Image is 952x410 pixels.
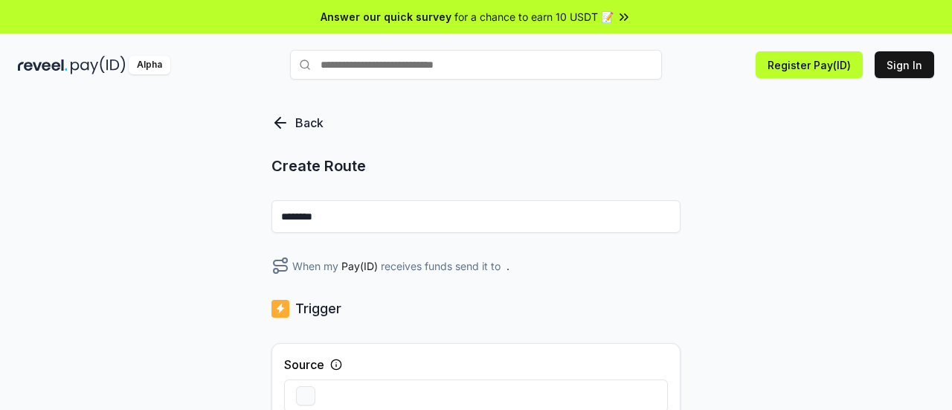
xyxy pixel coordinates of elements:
[71,56,126,74] img: pay_id
[506,258,509,274] span: .
[321,9,451,25] span: Answer our quick survey
[271,156,681,176] p: Create Route
[18,56,68,74] img: reveel_dark
[129,56,170,74] div: Alpha
[875,51,934,78] button: Sign In
[454,9,614,25] span: for a chance to earn 10 USDT 📝
[284,356,324,374] label: Source
[271,257,681,275] div: When my receives funds send it to
[756,51,863,78] button: Register Pay(ID)
[295,114,324,132] p: Back
[271,298,289,319] img: logo
[295,298,341,319] p: Trigger
[341,258,378,274] span: Pay(ID)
